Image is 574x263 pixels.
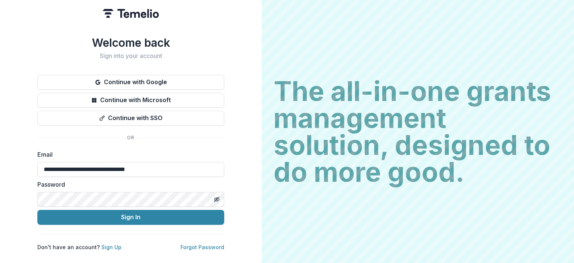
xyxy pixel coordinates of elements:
a: Sign Up [101,244,121,250]
button: Sign In [37,210,224,225]
label: Password [37,180,220,189]
h1: Welcome back [37,36,224,49]
img: Temelio [103,9,159,18]
button: Continue with Google [37,75,224,90]
label: Email [37,150,220,159]
button: Continue with SSO [37,111,224,126]
button: Continue with Microsoft [37,93,224,108]
button: Toggle password visibility [211,193,223,205]
a: Forgot Password [180,244,224,250]
h2: Sign into your account [37,52,224,59]
p: Don't have an account? [37,243,121,251]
